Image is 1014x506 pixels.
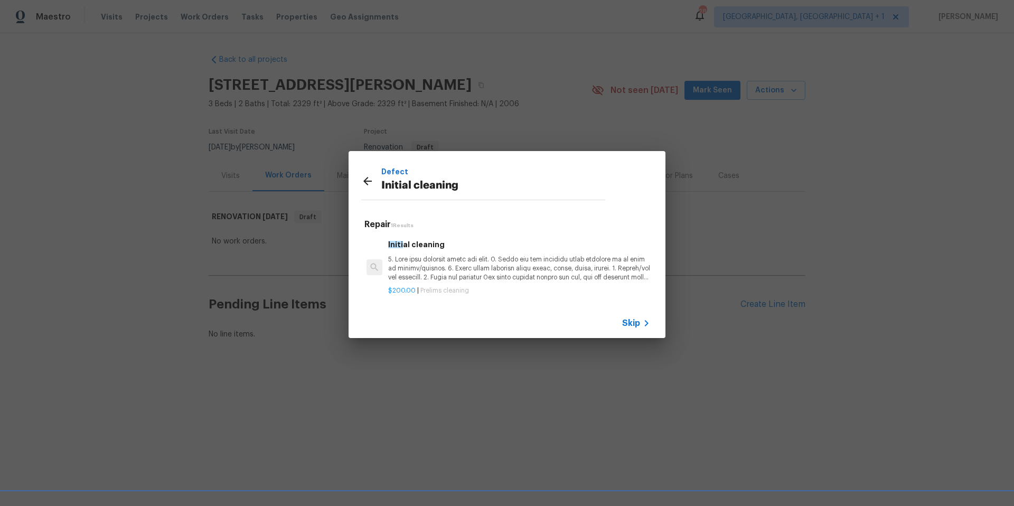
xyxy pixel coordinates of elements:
h6: al cleaning [388,239,650,250]
span: 1 Results [391,223,414,228]
span: Prelims cleaning [420,287,469,294]
p: Defect [381,166,605,177]
p: 5. Lore ipsu dolorsit ametc adi elit. 0. Seddo eiu tem incididu utlab etdolore ma al enim ad mini... [388,255,650,282]
p: | [388,286,650,295]
span: Initi [388,241,403,248]
h5: Repair [364,219,653,230]
span: $200.00 [388,287,416,294]
span: Skip [622,318,640,329]
p: Initial cleaning [381,177,605,194]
